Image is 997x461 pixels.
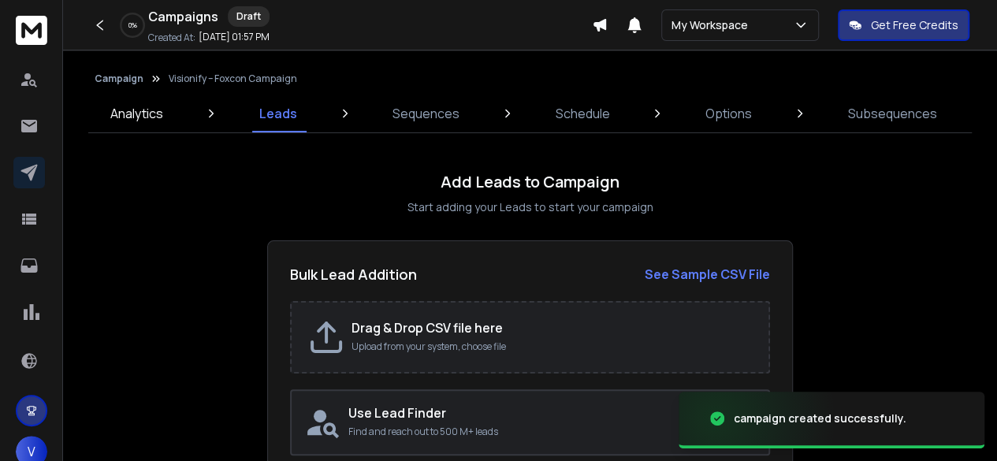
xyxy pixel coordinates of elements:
p: Leads [259,104,297,123]
p: Analytics [110,104,163,123]
p: [DATE] 01:57 PM [199,31,270,43]
a: See Sample CSV File [645,265,770,284]
h2: Use Lead Finder [348,403,756,422]
a: Options [696,95,761,132]
p: Visionify – Foxcon Campaign [169,72,297,85]
p: Find and reach out to 500 M+ leads [348,426,756,438]
a: Subsequences [839,95,947,132]
h2: Bulk Lead Addition [290,263,417,285]
h2: Drag & Drop CSV file here [352,318,753,337]
p: Options [705,104,752,123]
a: Schedule [546,95,619,132]
p: Get Free Credits [871,17,958,33]
p: My Workspace [671,17,754,33]
p: Sequences [392,104,459,123]
a: Leads [250,95,307,132]
button: Get Free Credits [838,9,969,41]
a: Analytics [101,95,173,132]
p: Subsequences [848,104,937,123]
div: Draft [228,6,270,27]
strong: See Sample CSV File [645,266,770,283]
p: Schedule [556,104,610,123]
p: Start adding your Leads to start your campaign [407,199,653,215]
h1: Add Leads to Campaign [441,171,619,193]
div: campaign created successfully. [734,411,906,426]
h1: Campaigns [148,7,218,26]
p: Created At: [148,32,195,44]
p: Upload from your system, choose file [352,340,753,353]
button: Campaign [95,72,143,85]
p: 0 % [128,20,137,30]
a: Sequences [383,95,469,132]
